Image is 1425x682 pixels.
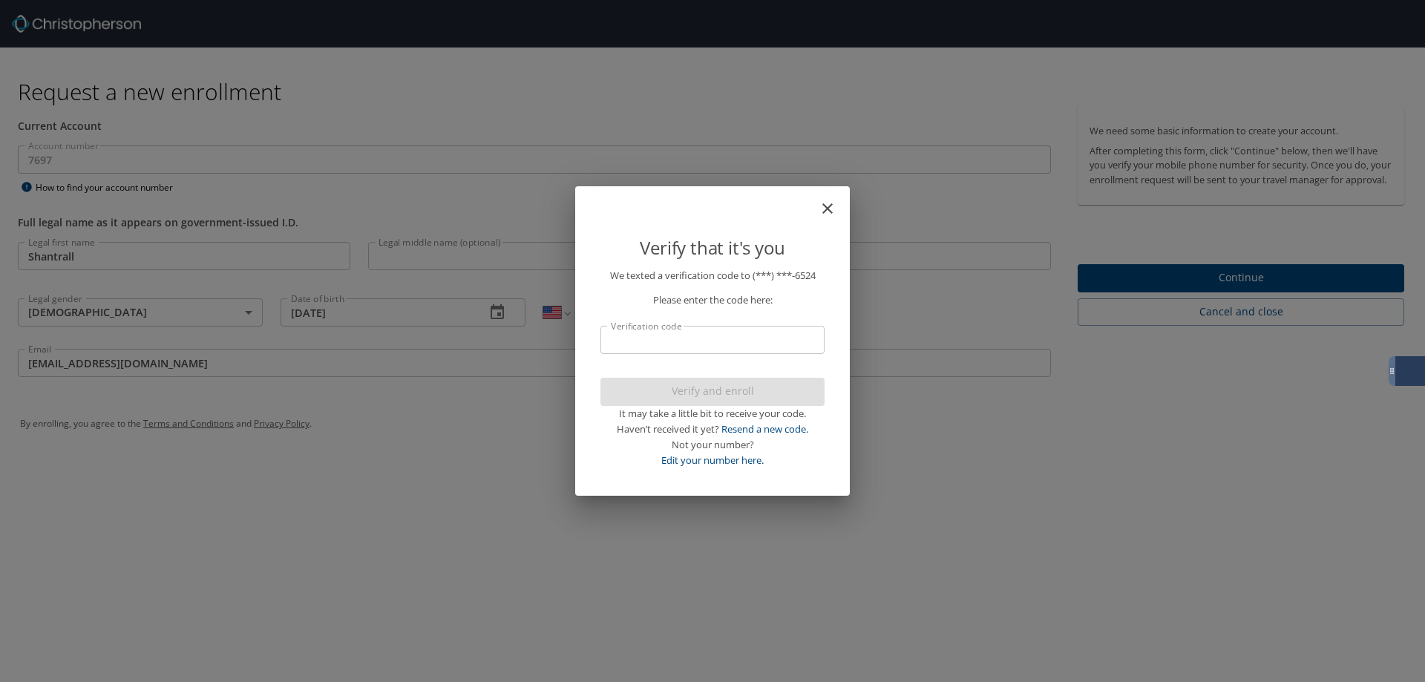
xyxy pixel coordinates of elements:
[600,292,825,308] p: Please enter the code here:
[600,234,825,262] p: Verify that it's you
[600,406,825,422] div: It may take a little bit to receive your code.
[826,192,844,210] button: close
[661,453,764,467] a: Edit your number here.
[600,422,825,437] div: Haven’t received it yet?
[721,422,808,436] a: Resend a new code.
[600,437,825,453] div: Not your number?
[600,268,825,283] p: We texted a verification code to (***) ***- 6524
